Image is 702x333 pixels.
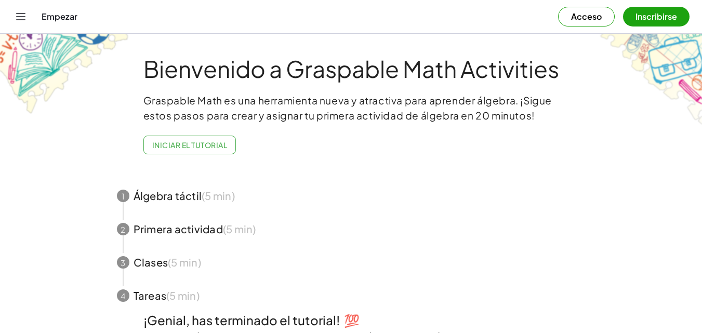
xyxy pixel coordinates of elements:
font: ¡Genial, has terminado el tutorial! [143,312,340,328]
font: 💯 [344,312,360,328]
font: 1 [122,192,125,202]
font: Acceso [571,11,602,22]
button: Iniciar el tutorial [143,136,236,154]
button: 4Tareas(5 min) [104,279,598,312]
button: 2Primera actividad(5 min) [104,212,598,246]
button: Inscribirse [623,7,690,26]
font: 4 [121,291,125,301]
font: Graspable Math es una herramienta nueva y atractiva para aprender álgebra. ¡Sigue estos pasos par... [143,94,552,122]
font: Inscribirse [635,11,677,22]
font: 3 [121,258,125,268]
font: Bienvenido a Graspable Math Activities [143,54,559,83]
button: 1Álgebra táctil(5 min) [104,179,598,212]
button: Cambiar navegación [12,8,29,25]
font: 2 [121,225,125,235]
button: 3Clases(5 min) [104,246,598,279]
button: Acceso [558,7,615,26]
font: Iniciar el tutorial [152,140,227,150]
